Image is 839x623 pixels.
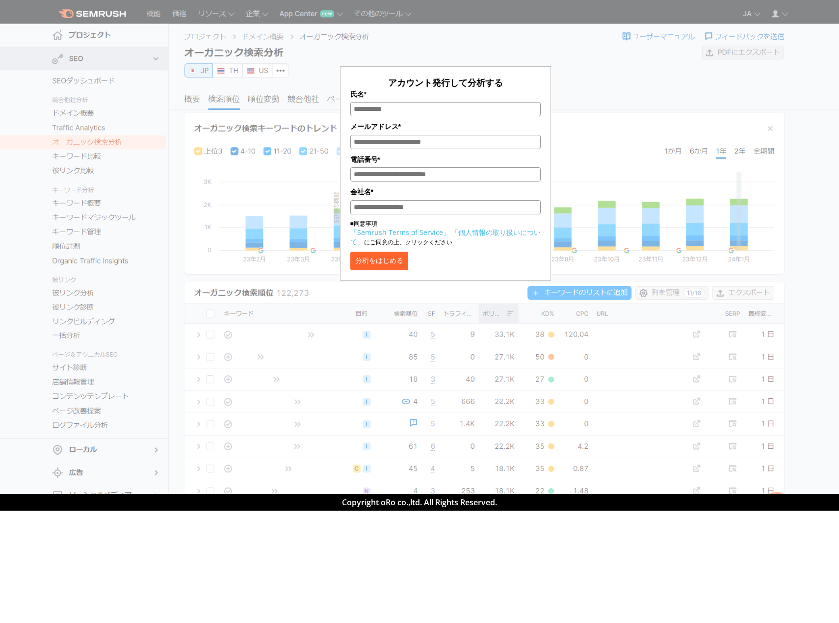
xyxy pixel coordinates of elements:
button: 分析をはじめる [350,252,408,270]
span: Copyright oRo co.,ltd. All Rights Reserved. [342,497,497,508]
span: アカウント発行して分析する [388,77,503,88]
a: 「個人情報の取り扱いについて」 [350,228,541,246]
p: ■同意事項 にご同意の上、クリックください [350,219,541,247]
label: メールアドレス* [350,121,541,132]
a: 「Semrush Terms of Service」 [350,228,450,237]
label: 電話番号* [350,154,541,165]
